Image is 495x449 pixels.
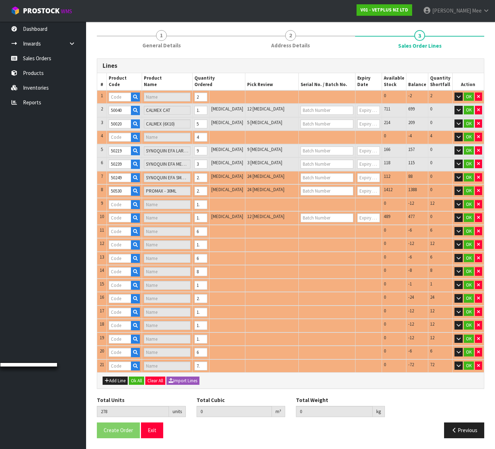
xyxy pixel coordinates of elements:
[408,106,415,112] span: 699
[464,200,474,209] button: OK
[355,73,382,90] th: Expiry Date
[464,281,474,289] button: OK
[384,200,386,206] span: 0
[169,406,186,417] div: units
[408,240,414,246] span: -12
[408,227,412,233] span: -6
[408,254,412,260] span: -6
[384,186,392,193] span: 1412
[109,133,131,142] input: Code
[144,308,190,317] input: Name
[357,146,380,155] input: Expiry Date
[144,173,190,182] input: Name
[142,73,192,90] th: Product Name
[464,294,474,303] button: OK
[357,106,380,115] input: Expiry Date
[452,73,484,90] th: Action
[211,146,243,152] span: [MEDICAL_DATA]
[430,160,432,166] span: 0
[109,267,131,276] input: Code
[247,106,284,112] span: 12 [MEDICAL_DATA]
[109,254,131,263] input: Code
[247,173,284,179] span: 24 [MEDICAL_DATA]
[109,281,131,290] input: Code
[408,200,414,206] span: -12
[384,308,386,314] span: 0
[408,294,414,300] span: -24
[61,8,72,15] small: WMS
[23,6,60,15] span: ProStock
[430,254,432,260] span: 6
[430,321,434,327] span: 12
[144,281,190,290] input: Name
[245,73,299,90] th: Pick Review
[100,308,104,314] span: 17
[109,146,131,155] input: Code
[211,119,243,126] span: [MEDICAL_DATA]
[144,254,190,263] input: Name
[464,361,474,370] button: OK
[296,406,373,417] input: Total Weight
[464,267,474,276] button: OK
[296,396,328,404] label: Total Weight
[285,30,296,41] span: 2
[430,281,432,287] span: 1
[145,377,165,385] button: Clear All
[301,213,353,222] input: Batch Number
[408,321,414,327] span: -12
[272,406,285,417] div: m³
[166,377,199,385] button: Import Lines
[211,173,243,179] span: [MEDICAL_DATA]
[444,422,484,438] button: Previous
[144,348,190,357] input: Name
[464,321,474,330] button: OK
[384,361,386,368] span: 0
[384,146,390,152] span: 166
[101,119,103,126] span: 3
[194,321,208,330] input: Qty Ordered
[384,93,386,99] span: 0
[384,254,386,260] span: 0
[109,186,131,195] input: Code
[408,133,412,139] span: -4
[101,200,103,206] span: 9
[104,427,133,434] span: Create Order
[194,348,208,357] input: Qty Ordered
[194,308,208,317] input: Qty Ordered
[144,186,190,195] input: Name
[408,160,415,166] span: 115
[398,42,442,49] span: Sales Order Lines
[464,240,474,249] button: OK
[247,186,284,193] span: 24 [MEDICAL_DATA]
[464,160,474,168] button: OK
[100,281,104,287] span: 15
[211,213,243,219] span: [MEDICAL_DATA]
[194,213,208,222] input: Qty Ordered
[384,227,386,233] span: 0
[430,106,432,112] span: 0
[100,335,104,341] span: 19
[357,173,380,182] input: Expiry Date
[194,240,208,249] input: Qty Ordered
[464,308,474,316] button: OK
[301,146,353,155] input: Batch Number
[144,160,190,169] input: Name
[129,377,144,385] button: Ok All
[299,73,355,90] th: Serial No. / Batch No.
[301,119,353,128] input: Batch Number
[247,213,284,219] span: 12 [MEDICAL_DATA]
[101,160,103,166] span: 6
[97,406,169,417] input: Total Units
[194,335,208,344] input: Qty Ordered
[384,160,390,166] span: 118
[373,406,385,417] div: kg
[101,106,103,112] span: 2
[144,240,190,249] input: Name
[144,335,190,344] input: Name
[100,348,104,354] span: 20
[464,186,474,195] button: OK
[109,227,131,236] input: Code
[464,146,474,155] button: OK
[301,106,353,115] input: Batch Number
[430,119,432,126] span: 0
